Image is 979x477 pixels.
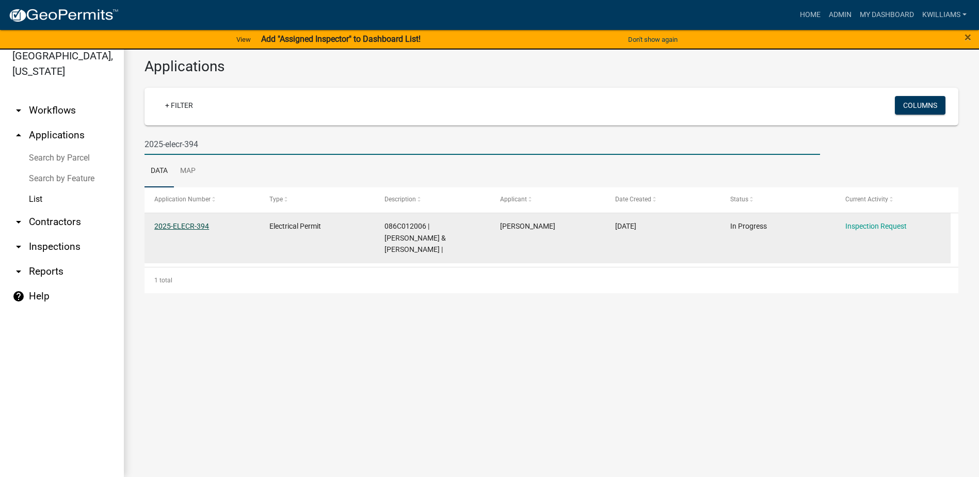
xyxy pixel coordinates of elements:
[730,196,748,203] span: Status
[384,196,416,203] span: Description
[624,31,682,48] button: Don't show again
[232,31,255,48] a: View
[12,129,25,141] i: arrow_drop_up
[157,96,201,115] a: + Filter
[384,222,446,254] span: 086C012006 | ROBERTS TOMMIE J & GEORGEANNE C |
[965,30,971,44] span: ×
[261,34,421,44] strong: Add "Assigned Inspector" to Dashboard List!
[145,187,260,212] datatable-header-cell: Application Number
[730,222,767,230] span: In Progress
[615,222,636,230] span: 07/29/2025
[490,187,605,212] datatable-header-cell: Applicant
[269,222,321,230] span: Electrical Permit
[720,187,836,212] datatable-header-cell: Status
[615,196,651,203] span: Date Created
[154,222,209,230] a: 2025-ELECR-394
[145,134,820,155] input: Search for applications
[12,216,25,228] i: arrow_drop_down
[269,196,283,203] span: Type
[918,5,971,25] a: kwilliams
[145,58,958,75] h3: Applications
[145,267,958,293] div: 1 total
[260,187,375,212] datatable-header-cell: Type
[605,187,720,212] datatable-header-cell: Date Created
[500,196,527,203] span: Applicant
[12,241,25,253] i: arrow_drop_down
[796,5,825,25] a: Home
[825,5,856,25] a: Admin
[965,31,971,43] button: Close
[174,155,202,188] a: Map
[500,222,555,230] span: Charles Baxley
[845,196,888,203] span: Current Activity
[836,187,951,212] datatable-header-cell: Current Activity
[12,104,25,117] i: arrow_drop_down
[375,187,490,212] datatable-header-cell: Description
[12,290,25,303] i: help
[845,222,907,230] a: Inspection Request
[895,96,945,115] button: Columns
[145,155,174,188] a: Data
[856,5,918,25] a: My Dashboard
[12,265,25,278] i: arrow_drop_down
[154,196,211,203] span: Application Number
